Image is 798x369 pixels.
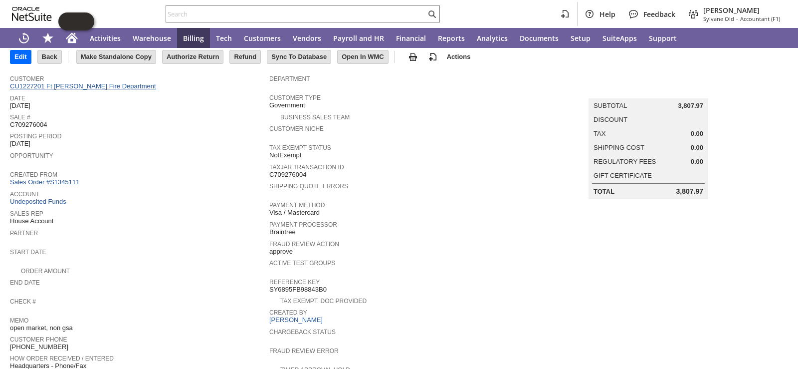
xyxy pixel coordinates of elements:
[736,15,738,22] span: -
[691,130,703,138] span: 0.00
[427,51,439,63] img: add-record.svg
[594,158,656,165] a: Regulatory Fees
[565,28,597,48] a: Setup
[10,82,159,90] a: CU1227201 Ft [PERSON_NAME] Fire Department
[10,95,25,102] a: Date
[477,33,508,43] span: Analytics
[594,188,614,195] a: Total
[338,50,388,63] input: Open In WMC
[10,121,47,129] span: C709276004
[38,50,61,63] input: Back
[42,32,54,44] svg: Shortcuts
[177,28,210,48] a: Billing
[597,28,643,48] a: SuiteApps
[10,210,43,217] a: Sales Rep
[269,164,344,171] a: TaxJar Transaction ID
[12,28,36,48] a: Recent Records
[396,33,426,43] span: Financial
[438,33,465,43] span: Reports
[407,51,419,63] img: print.svg
[703,15,734,22] span: Sylvane Old
[10,230,38,237] a: Partner
[269,309,307,316] a: Created By
[280,114,350,121] a: Business Sales Team
[10,114,30,121] a: Sale #
[10,50,31,63] input: Edit
[643,28,683,48] a: Support
[594,116,627,123] a: Discount
[127,28,177,48] a: Warehouse
[230,50,260,63] input: Refund
[269,101,305,109] span: Government
[443,53,475,60] a: Actions
[293,33,321,43] span: Vendors
[12,7,52,21] svg: logo
[269,125,324,132] a: Customer Niche
[432,28,471,48] a: Reports
[520,33,559,43] span: Documents
[269,202,325,209] a: Payment Method
[676,187,704,196] span: 3,807.97
[599,9,615,19] span: Help
[58,12,94,30] iframe: Click here to launch Oracle Guided Learning Help Panel
[269,316,325,324] a: [PERSON_NAME]
[10,249,46,256] a: Start Date
[244,33,281,43] span: Customers
[183,33,204,43] span: Billing
[269,209,320,217] span: Visa / Mastercard
[60,28,84,48] a: Home
[10,336,67,343] a: Customer Phone
[84,28,127,48] a: Activities
[589,82,708,98] caption: Summary
[594,172,652,179] a: Gift Certificate
[10,75,44,82] a: Customer
[269,241,339,248] a: Fraud Review Action
[740,15,780,22] span: Accountant (F1)
[571,33,591,43] span: Setup
[10,191,39,198] a: Account
[267,50,331,63] input: Sync To Database
[333,33,384,43] span: Payroll and HR
[10,133,61,140] a: Posting Period
[163,50,223,63] input: Authorize Return
[66,32,78,44] svg: Home
[10,298,36,305] a: Check #
[269,94,321,101] a: Customer Type
[678,102,703,110] span: 3,807.97
[269,279,320,286] a: Reference Key
[210,28,238,48] a: Tech
[269,144,331,151] a: Tax Exempt Status
[269,228,296,236] span: Braintree
[10,217,53,225] span: House Account
[269,248,293,256] span: approve
[36,28,60,48] div: Shortcuts
[426,8,438,20] svg: Search
[269,260,335,267] a: Active Test Groups
[10,178,82,186] a: Sales Order #S1345111
[10,198,66,205] a: Undeposited Funds
[18,32,30,44] svg: Recent Records
[390,28,432,48] a: Financial
[269,171,306,179] span: C709276004
[703,5,780,15] span: [PERSON_NAME]
[10,102,30,110] span: [DATE]
[280,298,367,305] a: Tax Exempt. Doc Provided
[269,151,301,159] span: NotExempt
[10,140,30,148] span: [DATE]
[514,28,565,48] a: Documents
[269,183,348,190] a: Shipping Quote Errors
[90,33,121,43] span: Activities
[10,355,114,362] a: How Order Received / Entered
[287,28,327,48] a: Vendors
[649,33,677,43] span: Support
[269,221,337,228] a: Payment Processor
[269,75,310,82] a: Department
[691,144,703,152] span: 0.00
[269,286,327,294] span: SY6895FB98843B0
[10,343,68,351] span: [PHONE_NUMBER]
[643,9,675,19] span: Feedback
[216,33,232,43] span: Tech
[602,33,637,43] span: SuiteApps
[77,50,156,63] input: Make Standalone Copy
[594,130,605,137] a: Tax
